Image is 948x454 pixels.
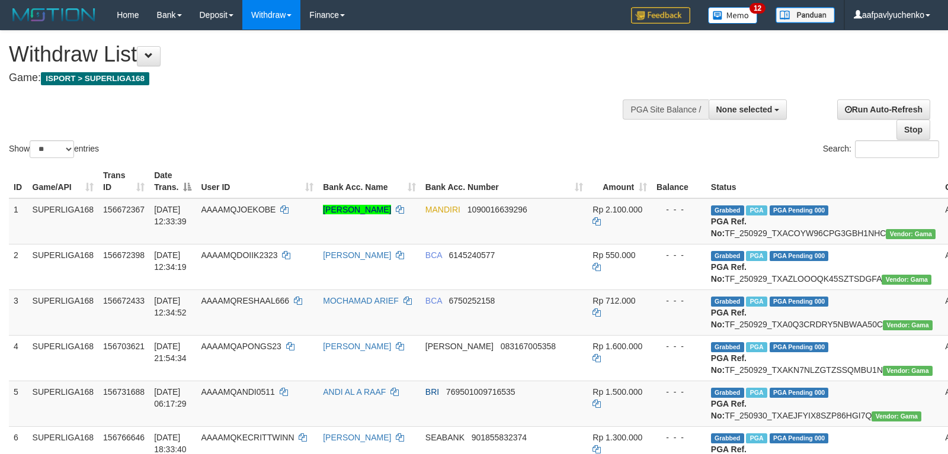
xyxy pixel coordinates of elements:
[472,433,527,442] span: Copy 901855832374 to clipboard
[883,320,933,330] span: Vendor URL: https://trx31.1velocity.biz
[501,342,556,351] span: Copy 083167005358 to clipboard
[9,140,99,158] label: Show entries
[592,433,642,442] span: Rp 1.300.000
[323,296,399,305] a: MOCHAMAD ARIEF
[746,342,767,352] span: Marked by aafchhiseyha
[196,165,318,198] th: User ID: activate to sort column ascending
[770,388,829,398] span: PGA Pending
[872,411,921,421] span: Vendor URL: https://trx31.1velocity.biz
[28,198,99,244] td: SUPERLIGA168
[318,165,421,198] th: Bank Acc. Name: activate to sort column ascending
[823,140,939,158] label: Search:
[9,244,28,289] td: 2
[154,250,187,272] span: [DATE] 12:34:19
[711,433,744,443] span: Grabbed
[592,296,635,305] span: Rp 712.000
[9,72,620,84] h4: Game:
[746,388,767,398] span: Marked by aafromsomean
[149,165,196,198] th: Date Trans.: activate to sort column descending
[154,433,187,454] span: [DATE] 18:33:40
[882,275,931,285] span: Vendor URL: https://trx31.1velocity.biz
[154,205,187,226] span: [DATE] 12:33:39
[711,353,747,375] b: PGA Ref. No:
[656,432,702,443] div: - - -
[323,387,386,397] a: ANDI AL A RAAF
[446,387,515,397] span: Copy 769501009716535 to clipboard
[201,433,294,442] span: AAAAMQKECRITTWINN
[750,3,766,14] span: 12
[837,99,930,120] a: Run Auto-Refresh
[103,342,145,351] span: 156703621
[883,366,933,376] span: Vendor URL: https://trx31.1velocity.biz
[711,217,747,238] b: PGA Ref. No:
[201,250,277,260] span: AAAAMQDOIIK2323
[28,289,99,335] td: SUPERLIGA168
[323,342,391,351] a: [PERSON_NAME]
[896,120,930,140] a: Stop
[709,99,787,120] button: None selected
[770,433,829,443] span: PGA Pending
[746,251,767,261] span: Marked by aafsoycanthlai
[706,289,940,335] td: TF_250929_TXA0Q3CRDRY5NBWAA50C
[323,433,391,442] a: [PERSON_NAME]
[103,250,145,260] span: 156672398
[746,205,767,215] span: Marked by aafsengchandara
[706,381,940,426] td: TF_250930_TXAEJFYIX8SZP86HGI7Q
[449,296,495,305] span: Copy 6750252158 to clipboard
[623,99,708,120] div: PGA Site Balance /
[9,6,99,24] img: MOTION_logo.png
[421,165,588,198] th: Bank Acc. Number: activate to sort column ascending
[28,381,99,426] td: SUPERLIGA168
[592,250,635,260] span: Rp 550.000
[9,43,620,66] h1: Withdraw List
[592,205,642,214] span: Rp 2.100.000
[9,335,28,381] td: 4
[9,198,28,244] td: 1
[103,296,145,305] span: 156672433
[103,387,145,397] span: 156731688
[716,105,773,114] span: None selected
[770,297,829,307] span: PGA Pending
[708,7,758,24] img: Button%20Memo.svg
[706,335,940,381] td: TF_250929_TXAKN7NLZGTZSSQMBU1N
[886,229,936,239] span: Vendor URL: https://trx31.1velocity.biz
[746,297,767,307] span: Marked by aafsoycanthlai
[770,251,829,261] span: PGA Pending
[711,342,744,352] span: Grabbed
[9,165,28,198] th: ID
[41,72,149,85] span: ISPORT > SUPERLIGA168
[323,205,391,214] a: [PERSON_NAME]
[711,262,747,284] b: PGA Ref. No:
[656,295,702,307] div: - - -
[98,165,149,198] th: Trans ID: activate to sort column ascending
[28,165,99,198] th: Game/API: activate to sort column ascending
[706,244,940,289] td: TF_250929_TXAZLOOOQK45SZTSDGFA
[656,340,702,352] div: - - -
[711,297,744,307] span: Grabbed
[592,342,642,351] span: Rp 1.600.000
[425,387,439,397] span: BRI
[154,296,187,317] span: [DATE] 12:34:52
[711,251,744,261] span: Grabbed
[706,198,940,244] td: TF_250929_TXACOYW96CPG3GBH1NHC
[201,387,275,397] span: AAAAMQANDI0511
[201,342,281,351] span: AAAAMQAPONGS23
[154,342,187,363] span: [DATE] 21:54:34
[656,204,702,215] div: - - -
[30,140,74,158] select: Showentries
[770,205,829,215] span: PGA Pending
[425,250,442,260] span: BCA
[770,342,829,352] span: PGA Pending
[631,7,690,24] img: Feedback.jpg
[323,250,391,260] a: [PERSON_NAME]
[711,388,744,398] span: Grabbed
[154,387,187,408] span: [DATE] 06:17:29
[201,205,276,214] span: AAAAMQJOEKOBE
[588,165,652,198] th: Amount: activate to sort column ascending
[711,399,747,420] b: PGA Ref. No:
[425,342,494,351] span: [PERSON_NAME]
[449,250,495,260] span: Copy 6145240577 to clipboard
[9,381,28,426] td: 5
[711,205,744,215] span: Grabbed
[425,205,460,214] span: MANDIRI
